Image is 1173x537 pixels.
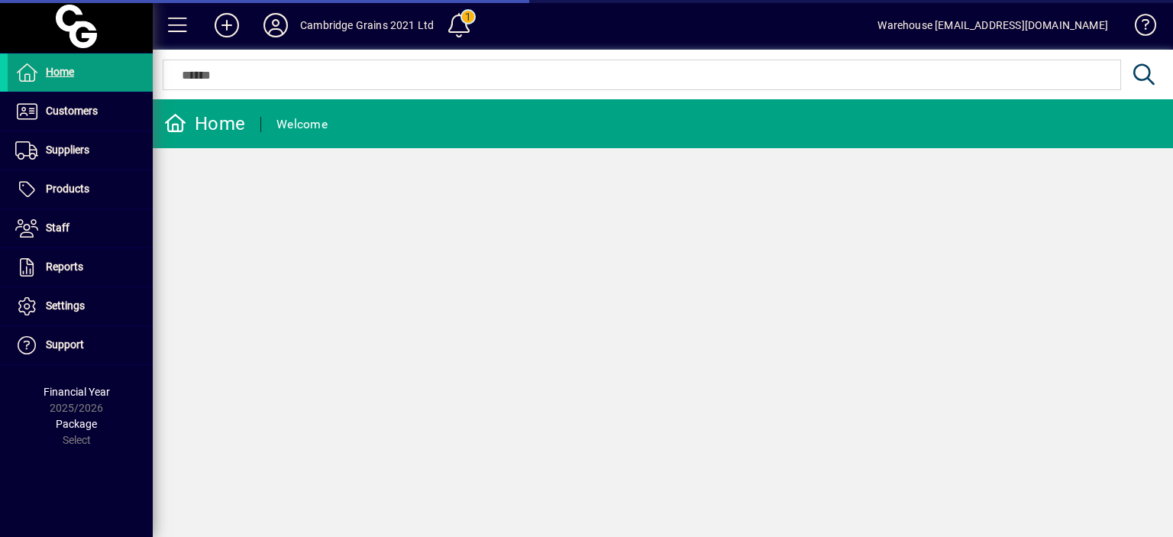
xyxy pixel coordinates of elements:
a: Suppliers [8,131,153,170]
span: Settings [46,299,85,312]
span: Staff [46,222,69,234]
span: Products [46,183,89,195]
a: Knowledge Base [1123,3,1154,53]
div: Home [164,112,245,136]
a: Staff [8,209,153,247]
span: Home [46,66,74,78]
span: Support [46,338,84,351]
a: Customers [8,92,153,131]
span: Package [56,418,97,430]
span: Reports [46,260,83,273]
button: Profile [251,11,300,39]
button: Add [202,11,251,39]
div: Warehouse [EMAIL_ADDRESS][DOMAIN_NAME] [877,13,1108,37]
a: Reports [8,248,153,286]
a: Products [8,170,153,209]
a: Settings [8,287,153,325]
div: Cambridge Grains 2021 Ltd [300,13,434,37]
span: Financial Year [44,386,110,398]
a: Support [8,326,153,364]
span: Suppliers [46,144,89,156]
span: Customers [46,105,98,117]
div: Welcome [276,112,328,137]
